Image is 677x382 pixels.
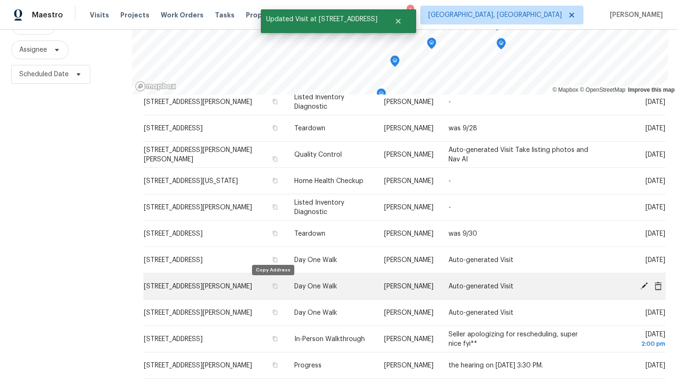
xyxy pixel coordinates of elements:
span: was 9/30 [449,231,477,237]
span: was 9/28 [449,125,477,132]
a: OpenStreetMap [580,87,625,93]
span: Properties [246,10,283,20]
button: Copy Address [271,124,279,132]
span: Quality Control [294,151,342,158]
div: Map marker [390,56,400,70]
span: Scheduled Date [19,70,69,79]
span: Day One Walk [294,257,337,263]
button: Copy Address [271,255,279,264]
span: [DATE] [646,310,665,316]
span: - [449,204,451,211]
span: Day One Walk [294,283,337,290]
span: Cancel [651,281,665,290]
span: [DATE] [646,204,665,211]
span: Maestro [32,10,63,20]
span: Teardown [294,231,325,237]
span: [DATE] [646,125,665,132]
span: [PERSON_NAME] [384,310,433,316]
span: [GEOGRAPHIC_DATA], [GEOGRAPHIC_DATA] [428,10,562,20]
span: In-Person Walkthrough [294,336,365,342]
span: Progress [294,362,322,369]
span: Edit [637,281,651,290]
a: Mapbox homepage [135,81,176,92]
span: Assignee [19,45,47,55]
span: [PERSON_NAME] [384,283,433,290]
button: Close [383,12,414,31]
span: [STREET_ADDRESS] [144,336,203,342]
span: [PERSON_NAME] [384,204,433,211]
span: Home Health Checkup [294,178,363,184]
span: [STREET_ADDRESS][PERSON_NAME] [144,204,252,211]
div: Map marker [427,38,436,52]
div: Map marker [377,88,386,103]
span: Projects [120,10,150,20]
span: [STREET_ADDRESS][PERSON_NAME] [144,310,252,316]
button: Copy Address [271,97,279,106]
button: Copy Address [271,155,279,163]
span: [PERSON_NAME] [384,231,433,237]
span: [STREET_ADDRESS][PERSON_NAME] [144,283,252,290]
span: Seller apologizing for rescheduling, super nice fyi** [449,331,578,347]
span: Auto-generated Visit Take listing photos and Nav AI [449,147,588,163]
span: [DATE] [646,99,665,105]
span: [PERSON_NAME] [384,99,433,105]
span: [STREET_ADDRESS][PERSON_NAME] [144,99,252,105]
span: [DATE] [646,257,665,263]
span: [PERSON_NAME] [384,178,433,184]
button: Copy Address [271,176,279,185]
span: Updated Visit at [STREET_ADDRESS] [261,9,383,29]
span: Listed Inventory Diagnostic [294,94,344,110]
a: Improve this map [628,87,675,93]
span: [PERSON_NAME] [384,336,433,342]
span: [DATE] [605,331,665,349]
div: 1 [407,6,413,15]
span: Teardown [294,125,325,132]
button: Copy Address [271,334,279,343]
span: [PERSON_NAME] [384,257,433,263]
span: [PERSON_NAME] [606,10,663,20]
span: [STREET_ADDRESS][US_STATE] [144,178,238,184]
span: Listed Inventory Diagnostic [294,199,344,215]
button: Copy Address [271,203,279,211]
a: Mapbox [552,87,578,93]
span: Auto-generated Visit [449,283,513,290]
div: 2:00 pm [605,339,665,349]
span: - [449,99,451,105]
span: Tasks [215,12,235,18]
span: - [449,178,451,184]
span: [DATE] [646,362,665,369]
span: [STREET_ADDRESS] [144,125,203,132]
span: the hearing on [DATE] 3:30 PM. [449,362,543,369]
span: [STREET_ADDRESS] [144,257,203,263]
button: Copy Address [271,308,279,317]
span: Auto-generated Visit [449,310,513,316]
button: Copy Address [271,361,279,369]
span: [PERSON_NAME] [384,362,433,369]
span: [STREET_ADDRESS][PERSON_NAME] [144,362,252,369]
span: Day One Walk [294,310,337,316]
span: [STREET_ADDRESS][PERSON_NAME][PERSON_NAME] [144,147,252,163]
span: Visits [90,10,109,20]
span: [PERSON_NAME] [384,151,433,158]
div: Map marker [496,38,506,53]
span: Work Orders [161,10,204,20]
span: [PERSON_NAME] [384,125,433,132]
button: Copy Address [271,229,279,238]
span: Auto-generated Visit [449,257,513,263]
span: [DATE] [646,231,665,237]
span: [DATE] [646,178,665,184]
span: [DATE] [646,151,665,158]
span: [STREET_ADDRESS] [144,231,203,237]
